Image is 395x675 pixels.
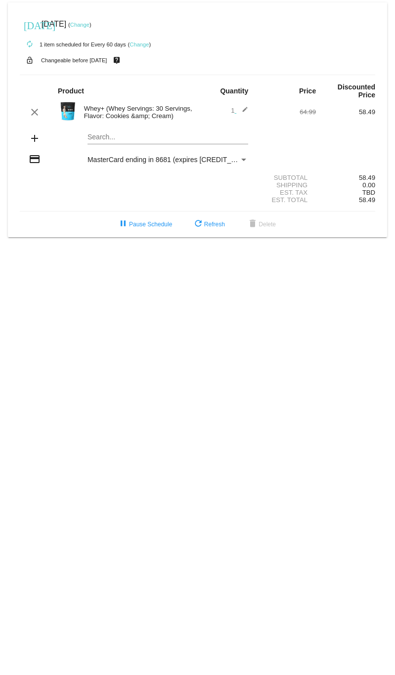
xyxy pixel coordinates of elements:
span: Pause Schedule [117,221,172,228]
button: Delete [239,215,284,233]
div: Est. Tax [257,189,316,196]
div: Shipping [257,181,316,189]
mat-icon: lock_open [24,54,36,67]
strong: Quantity [220,87,248,95]
div: Subtotal [257,174,316,181]
span: 0.00 [362,181,375,189]
mat-icon: pause [117,218,129,230]
mat-icon: credit_card [29,153,41,165]
img: Image-1-Carousel-Whey-2lb-Cookies-n-Cream-no-badge-Transp.png [58,101,78,121]
mat-icon: delete [247,218,259,230]
mat-icon: autorenew [24,39,36,50]
strong: Price [299,87,316,95]
span: 58.49 [359,196,375,204]
div: 58.49 [316,174,375,181]
mat-icon: add [29,132,41,144]
small: 1 item scheduled for Every 60 days [20,42,126,47]
div: 58.49 [316,108,375,116]
mat-icon: edit [236,106,248,118]
div: 64.99 [257,108,316,116]
span: 1 [231,107,248,114]
div: Est. Total [257,196,316,204]
mat-icon: live_help [111,54,123,67]
span: MasterCard ending in 8681 (expires [CREDIT_CARD_DATA]) [88,156,276,164]
mat-icon: refresh [192,218,204,230]
mat-icon: clear [29,106,41,118]
a: Change [130,42,149,47]
small: Changeable before [DATE] [41,57,107,63]
strong: Discounted Price [338,83,375,99]
a: Change [70,22,89,28]
span: Delete [247,221,276,228]
span: Refresh [192,221,225,228]
small: ( ) [128,42,151,47]
strong: Product [58,87,84,95]
button: Refresh [184,215,233,233]
mat-icon: [DATE] [24,19,36,31]
small: ( ) [68,22,91,28]
div: Whey+ (Whey Servings: 30 Servings, Flavor: Cookies &amp; Cream) [79,105,198,120]
span: TBD [362,189,375,196]
mat-select: Payment Method [88,156,248,164]
input: Search... [88,133,248,141]
button: Pause Schedule [109,215,180,233]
